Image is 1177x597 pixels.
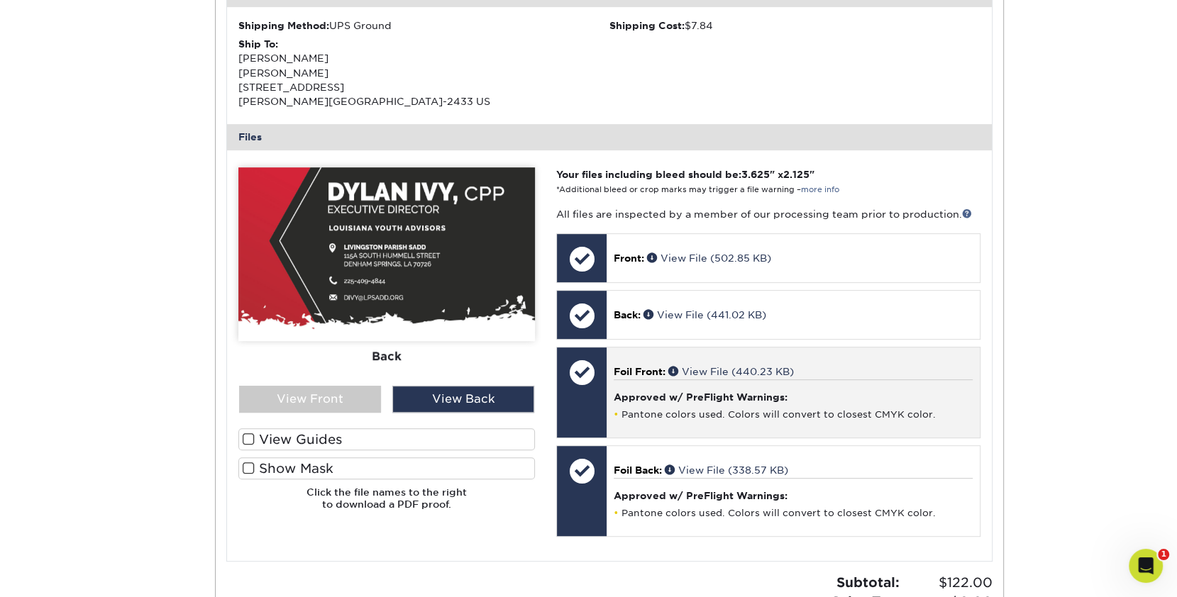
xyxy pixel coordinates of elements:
div: Back [238,340,535,372]
label: View Guides [238,428,535,450]
div: $7.84 [609,18,980,33]
p: All files are inspected by a member of our processing team prior to production. [556,207,980,221]
a: View File (441.02 KB) [643,309,766,320]
div: Files [227,124,992,150]
h4: Approved w/ PreFlight Warnings: [614,391,972,403]
strong: Shipping Cost: [609,20,685,31]
h6: Click the file names to the right to download a PDF proof. [238,486,535,521]
a: more info [801,185,839,194]
strong: Subtotal: [836,574,900,590]
span: Front: [614,252,644,264]
span: 2.125 [783,169,809,180]
a: View File (502.85 KB) [647,252,771,264]
span: Foil Back: [614,464,662,476]
div: [PERSON_NAME] [PERSON_NAME] [STREET_ADDRESS] [PERSON_NAME][GEOGRAPHIC_DATA]-2433 US [238,37,609,109]
small: *Additional bleed or crop marks may trigger a file warning – [556,185,839,194]
strong: Your files including bleed should be: " x " [556,169,814,180]
span: Back: [614,309,641,320]
span: $122.00 [904,573,993,593]
strong: Ship To: [238,38,278,50]
div: UPS Ground [238,18,609,33]
iframe: Intercom live chat [1129,549,1163,583]
span: 1 [1158,549,1169,560]
strong: Shipping Method: [238,20,329,31]
h4: Approved w/ PreFlight Warnings: [614,490,972,501]
div: View Front [239,386,381,413]
a: View File (440.23 KB) [668,366,794,377]
span: 3.625 [741,169,770,180]
li: Pantone colors used. Colors will convert to closest CMYK color. [614,507,972,519]
span: Foil Front: [614,366,665,377]
a: View File (338.57 KB) [665,464,788,476]
li: Pantone colors used. Colors will convert to closest CMYK color. [614,408,972,420]
div: View Back [392,386,534,413]
label: Show Mask [238,457,535,479]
